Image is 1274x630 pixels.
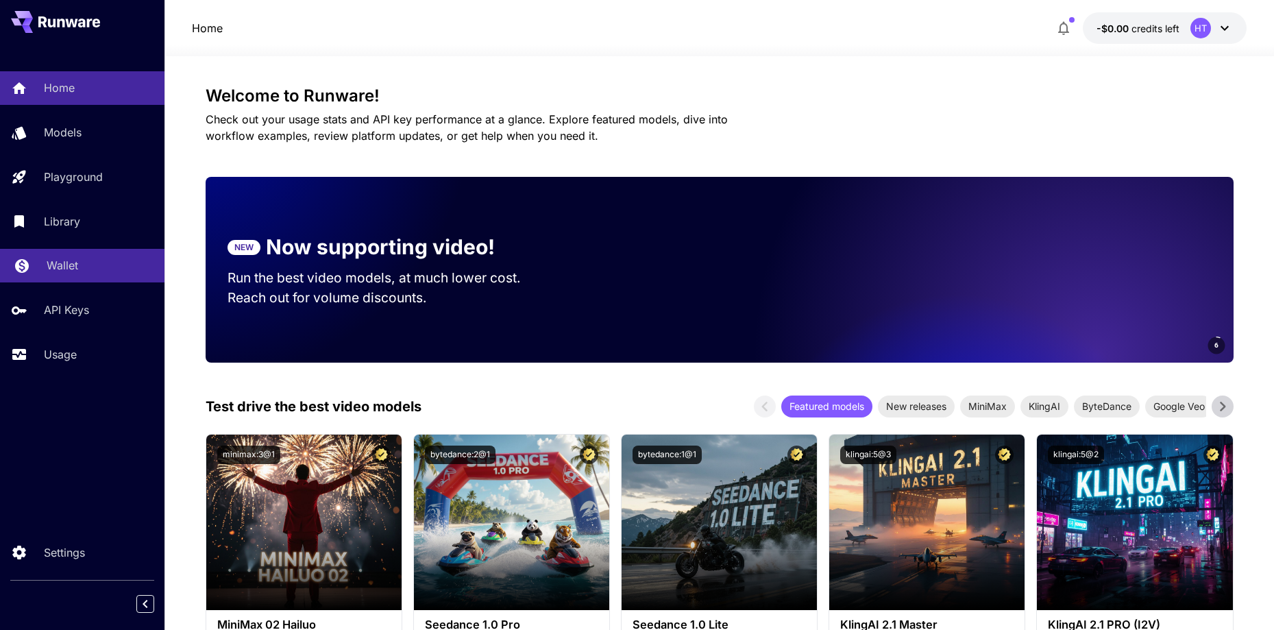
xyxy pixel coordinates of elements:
button: klingai:5@3 [840,446,896,464]
span: credits left [1131,23,1179,34]
span: -$0.00 [1097,23,1131,34]
button: Certified Model – Vetted for best performance and includes a commercial license. [1203,446,1222,464]
img: alt [1037,435,1232,610]
span: Google Veo [1145,399,1213,413]
span: ByteDance [1074,399,1140,413]
a: Home [192,20,223,36]
p: Library [44,213,80,230]
p: Wallet [47,257,78,274]
button: minimax:3@1 [217,446,280,464]
p: Models [44,124,82,141]
button: Collapse sidebar [136,595,154,613]
div: MiniMax [960,396,1015,417]
button: bytedance:2@1 [425,446,495,464]
button: klingai:5@2 [1048,446,1104,464]
div: Featured models [781,396,872,417]
div: KlingAI [1020,396,1068,417]
div: HT [1190,18,1211,38]
p: Test drive the best video models [206,396,421,417]
p: Settings [44,544,85,561]
button: bytedance:1@1 [633,446,702,464]
button: Certified Model – Vetted for best performance and includes a commercial license. [787,446,806,464]
span: 6 [1214,340,1218,350]
img: alt [206,435,402,610]
button: Certified Model – Vetted for best performance and includes a commercial license. [580,446,598,464]
span: Featured models [781,399,872,413]
p: API Keys [44,302,89,318]
nav: breadcrumb [192,20,223,36]
button: -$0.00264HT [1083,12,1247,44]
img: alt [414,435,609,610]
div: ByteDance [1074,396,1140,417]
button: Certified Model – Vetted for best performance and includes a commercial license. [372,446,391,464]
p: Home [44,80,75,96]
span: New releases [878,399,955,413]
button: Certified Model – Vetted for best performance and includes a commercial license. [995,446,1014,464]
p: NEW [234,241,254,254]
p: Playground [44,169,103,185]
p: Reach out for volume discounts. [228,288,547,308]
p: Run the best video models, at much lower cost. [228,268,547,288]
div: -$0.00264 [1097,21,1179,36]
span: KlingAI [1020,399,1068,413]
div: Google Veo [1145,396,1213,417]
p: Now supporting video! [266,232,495,263]
h3: Welcome to Runware! [206,86,1234,106]
p: Usage [44,346,77,363]
div: Collapse sidebar [147,592,164,616]
img: alt [829,435,1025,610]
img: alt [622,435,817,610]
span: MiniMax [960,399,1015,413]
span: Check out your usage stats and API key performance at a glance. Explore featured models, dive int... [206,112,728,143]
div: New releases [878,396,955,417]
